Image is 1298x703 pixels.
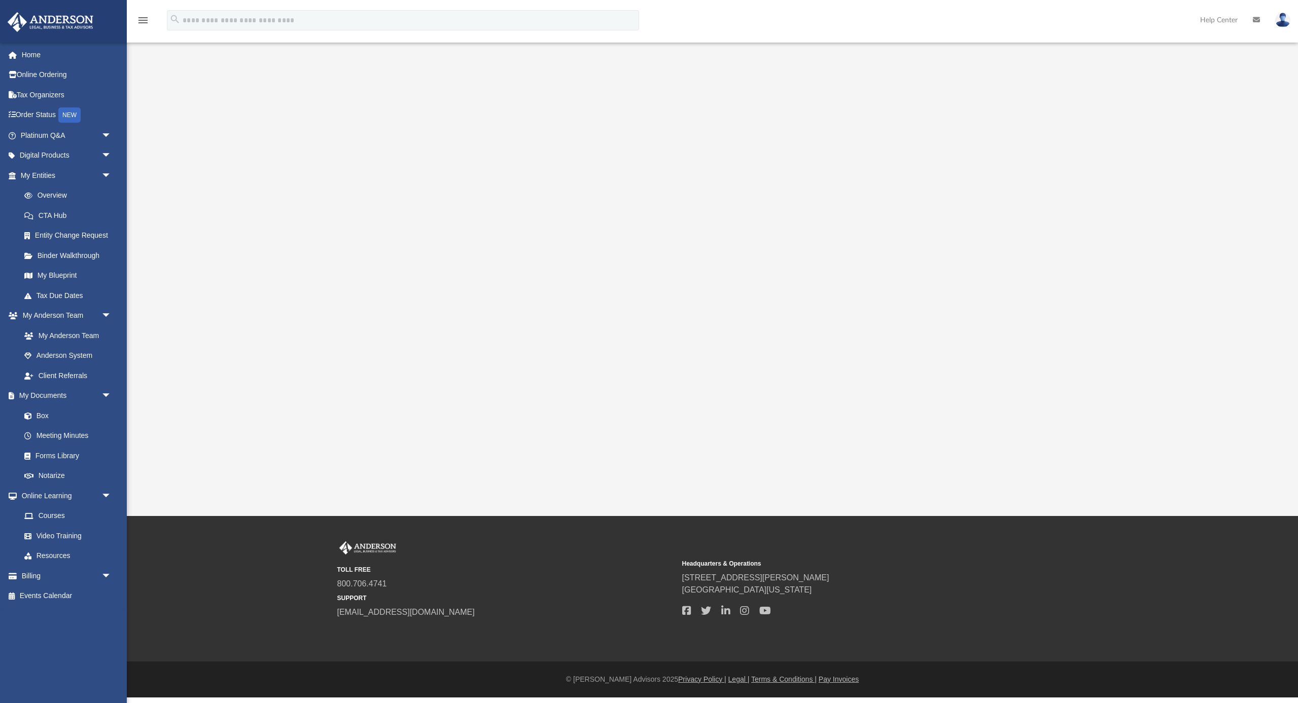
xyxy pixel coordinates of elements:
i: menu [137,14,149,26]
img: Anderson Advisors Platinum Portal [337,541,398,554]
a: Overview [14,186,127,206]
span: arrow_drop_down [101,145,122,166]
a: Home [7,45,127,65]
small: SUPPORT [337,594,675,603]
img: User Pic [1275,13,1290,27]
a: Billingarrow_drop_down [7,566,127,586]
a: Meeting Minutes [14,426,122,446]
a: Events Calendar [7,586,127,606]
a: My Entitiesarrow_drop_down [7,165,127,186]
a: My Anderson Team [14,325,117,346]
a: Tax Organizers [7,85,127,105]
a: Courses [14,506,122,526]
a: Tax Due Dates [14,285,127,306]
a: Box [14,405,117,426]
a: CTA Hub [14,205,127,226]
img: Anderson Advisors Platinum Portal [5,12,96,32]
a: Legal | [728,675,750,683]
a: Client Referrals [14,365,122,386]
a: My Blueprint [14,266,122,286]
div: NEW [58,107,81,123]
span: arrow_drop_down [101,125,122,146]
span: arrow_drop_down [101,566,122,586]
a: My Anderson Teamarrow_drop_down [7,306,122,326]
span: arrow_drop_down [101,306,122,326]
a: Forms Library [14,446,117,466]
a: Terms & Conditions | [751,675,817,683]
a: [GEOGRAPHIC_DATA][US_STATE] [682,585,812,594]
span: arrow_drop_down [101,386,122,406]
a: [STREET_ADDRESS][PERSON_NAME] [682,573,829,582]
span: arrow_drop_down [101,486,122,506]
a: menu [137,19,149,26]
i: search [169,14,181,25]
span: arrow_drop_down [101,165,122,186]
a: Online Ordering [7,65,127,85]
a: Binder Walkthrough [14,245,127,266]
a: Pay Invoices [819,675,859,683]
a: Order StatusNEW [7,105,127,126]
a: Resources [14,546,122,566]
a: My Documentsarrow_drop_down [7,386,122,406]
a: Anderson System [14,346,122,366]
small: TOLL FREE [337,565,675,574]
a: Platinum Q&Aarrow_drop_down [7,125,127,145]
a: Privacy Policy | [678,675,726,683]
div: © [PERSON_NAME] Advisors 2025 [127,674,1298,685]
a: [EMAIL_ADDRESS][DOMAIN_NAME] [337,608,475,616]
a: Online Learningarrow_drop_down [7,486,122,506]
small: Headquarters & Operations [682,559,1020,568]
a: Entity Change Request [14,226,127,246]
a: 800.706.4741 [337,579,387,588]
a: Notarize [14,466,122,486]
a: Digital Productsarrow_drop_down [7,145,127,166]
a: Video Training [14,526,117,546]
